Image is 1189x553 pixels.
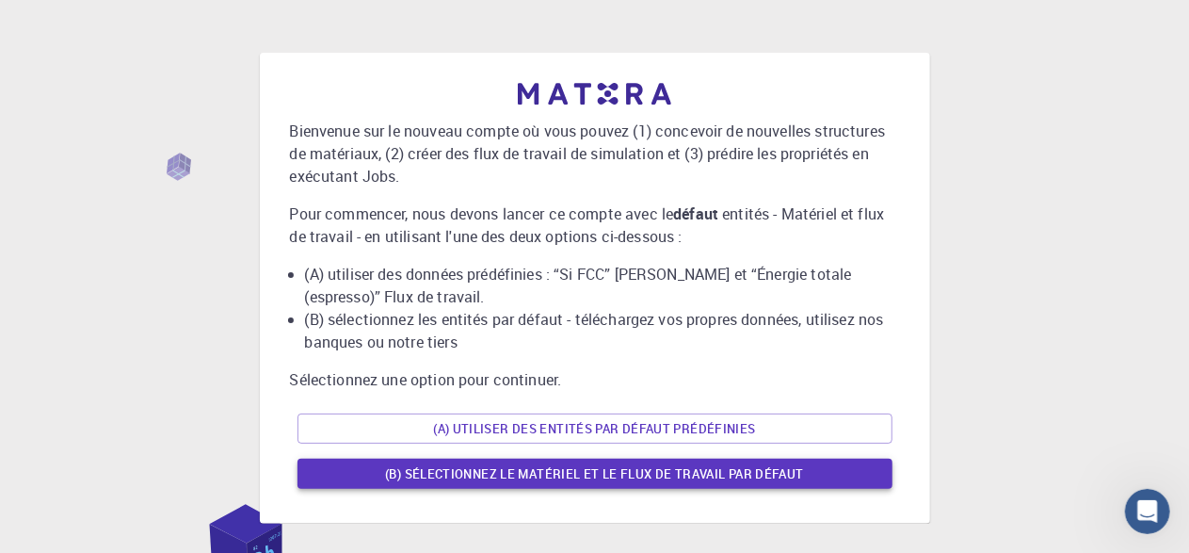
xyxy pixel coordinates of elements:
button: (A) Utiliser des entités par défaut prédéfinies [297,414,892,444]
iframe: Intercom live chat [1125,489,1170,534]
button: (B) Sélectionnez le matériel et le flux de travail par défaut [297,459,892,489]
li: (A) utiliser des données prédéfinies : “Si FCC” [PERSON_NAME] et “Énergie totale (espresso)” Flux... [305,263,900,308]
p: Bienvenue sur le nouveau compte où vous pouvez (1) concevoir de nouvelles structures de matériaux... [290,120,900,187]
p: Sélectionnez une option pour continuer. [290,368,900,391]
p: Pour commencer, nous devons lancer ce compte avec le entités - Matériel et flux de travail - en u... [290,203,900,248]
img: logo [518,83,672,105]
span: Assistance [30,13,121,30]
b: défaut [673,203,718,224]
li: (B) sélectionnez les entités par défaut - téléchargez vos propres données, utilisez nos banques o... [305,308,900,353]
